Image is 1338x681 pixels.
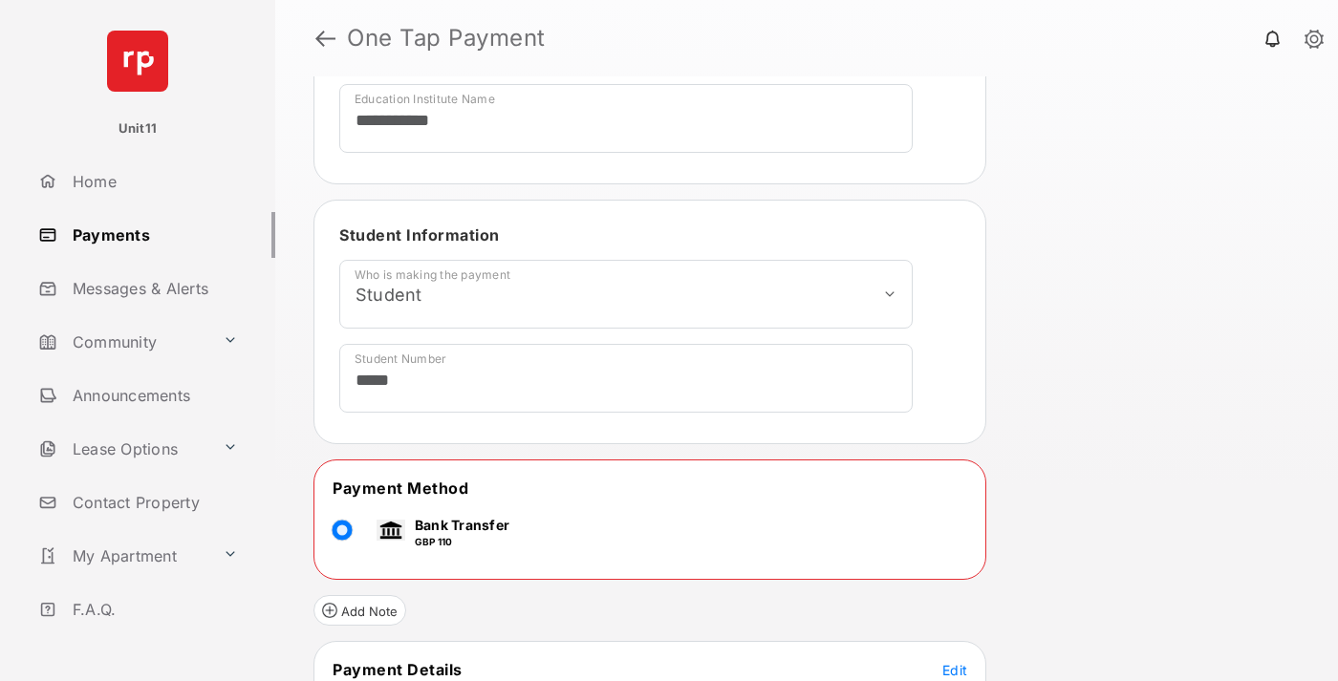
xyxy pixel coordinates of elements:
[942,662,967,678] span: Edit
[333,660,463,679] span: Payment Details
[31,372,275,418] a: Announcements
[31,586,275,632] a: F.A.Q.
[415,535,509,549] p: GBP 110
[31,212,275,258] a: Payments
[415,515,509,535] p: Bank Transfer
[31,266,275,311] a: Messages & Alerts
[31,533,215,579] a: My Apartment
[333,479,468,498] span: Payment Method
[31,159,275,204] a: Home
[31,479,275,525] a: Contact Property
[31,319,215,365] a: Community
[107,31,168,92] img: svg+xml;base64,PHN2ZyB4bWxucz0iaHR0cDovL3d3dy53My5vcmcvMjAwMC9zdmciIHdpZHRoPSI2NCIgaGVpZ2h0PSI2NC...
[313,595,406,626] button: Add Note
[377,520,405,541] img: bank.png
[339,225,500,245] span: Student Information
[347,27,546,50] strong: One Tap Payment
[942,660,967,679] button: Edit
[119,119,158,138] p: Unit11
[31,426,215,472] a: Lease Options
